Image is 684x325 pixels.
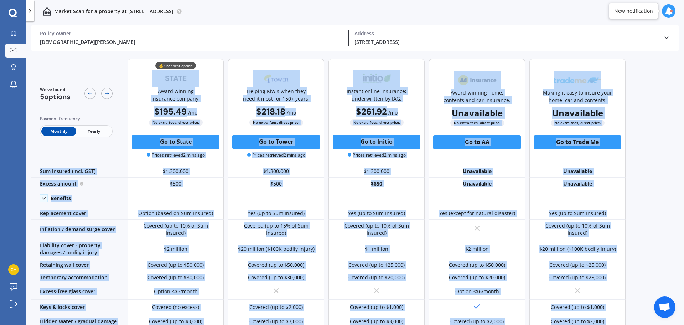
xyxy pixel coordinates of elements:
[51,195,71,202] div: Benefits
[31,284,128,300] div: Excess-free glass cover
[152,70,199,87] img: State-text-1.webp
[155,62,196,69] div: 💰 Cheapest option
[354,30,657,37] div: Address
[228,165,324,178] div: $1,300,000
[248,274,304,281] div: Covered (up to $30,000)
[31,239,128,259] div: Liability cover - property damages / bodily injury
[133,222,218,237] div: Covered (up to 10% of Sum Insured)
[40,115,113,122] div: Payment frequency
[356,106,387,117] b: $261.92
[353,70,400,88] img: Initio.webp
[228,178,324,190] div: $500
[41,127,76,136] span: Monthly
[188,109,197,116] span: / mo
[429,165,525,178] div: Unavailable
[549,274,606,281] div: Covered (up to $25,000)
[164,245,187,253] div: $2 million
[348,210,405,217] div: Yes (up to Sum Insured)
[328,178,425,190] div: $650
[234,87,318,105] div: Helping Kiwis when they need it most for 150+ years.
[529,178,626,190] div: Unavailable
[31,165,128,178] div: Sum insured (incl. GST)
[128,178,224,190] div: $500
[450,318,504,325] div: Covered (up to $2,000)
[454,71,501,89] img: AA.webp
[350,119,404,126] span: No extra fees, direct price.
[551,120,605,126] span: No extra fees, direct price.
[334,222,419,237] div: Covered (up to 10% of Sum Insured)
[31,300,128,315] div: Keys & locks cover
[40,38,343,46] div: [DEMOGRAPHIC_DATA][PERSON_NAME]
[76,127,111,136] span: Yearly
[654,296,675,318] a: Open chat
[31,259,128,271] div: Retaining wall cover
[450,120,504,126] span: No extra fees, direct price.
[249,119,303,126] span: No extra fees, direct price.
[31,220,128,239] div: Inflation / demand surge cover
[354,38,657,46] div: [STREET_ADDRESS]
[614,7,653,15] div: New notification
[549,261,606,269] div: Covered (up to $25,000)
[134,87,218,105] div: Award winning insurance company.
[138,210,213,217] div: Option (based on Sum Insured)
[552,110,603,117] b: Unavailable
[40,86,71,93] span: We've found
[31,207,128,220] div: Replacement cover
[147,261,204,269] div: Covered (up to $50,000)
[350,304,403,311] div: Covered (up to $1,000)
[128,165,224,178] div: $1,300,000
[8,264,19,275] img: 7561a7e2d60846054a3d8f35e34b0405
[287,109,296,116] span: / mo
[256,106,285,117] b: $218.18
[350,318,403,325] div: Covered (up to $3,000)
[31,271,128,284] div: Temporary accommodation
[452,110,503,117] b: Unavailable
[149,318,202,325] div: Covered (up to $3,000)
[40,92,71,101] span: 5 options
[253,70,300,88] img: Tower.webp
[335,87,419,105] div: Instant online insurance; underwritten by IAG.
[31,178,128,190] div: Excess amount
[429,178,525,190] div: Unavailable
[449,274,505,281] div: Covered (up to $20,000)
[248,261,304,269] div: Covered (up to $50,000)
[365,245,388,253] div: $1 million
[233,222,319,237] div: Covered (up to 15% of Sum Insured)
[433,135,521,149] button: Go to AA
[154,288,198,295] div: Option <$5/month
[529,165,626,178] div: Unavailable
[554,71,601,89] img: Trademe.webp
[534,135,621,149] button: Go to Trade Me
[535,89,620,107] div: Making it easy to insure your home, car and contents.
[147,274,204,281] div: Covered (up to $30,000)
[132,135,219,149] button: Go to State
[147,152,205,158] span: Prices retrieved 2 mins ago
[333,135,420,149] button: Go to Initio
[154,106,187,117] b: $195.49
[248,210,305,217] div: Yes (up to Sum Insured)
[238,245,315,253] div: $20 million ($100K bodily injury)
[388,109,398,116] span: / mo
[247,152,305,158] span: Prices retrieved 2 mins ago
[40,30,343,37] div: Policy owner
[435,89,519,107] div: Award-winning home, contents and car insurance.
[348,152,406,158] span: Prices retrieved 2 mins ago
[348,261,405,269] div: Covered (up to $25,000)
[465,245,489,253] div: $2 million
[328,165,425,178] div: $1,300,000
[54,8,173,15] p: Market Scan for a property at [STREET_ADDRESS]
[551,318,604,325] div: Covered (up to $2,000)
[449,261,505,269] div: Covered (up to $50,000)
[232,135,320,149] button: Go to Tower
[249,318,303,325] div: Covered (up to $3,000)
[439,210,515,217] div: Yes (except for natural disaster)
[551,304,604,311] div: Covered (up to $1,000)
[535,222,620,237] div: Covered (up to 10% of Sum Insured)
[152,304,199,311] div: Covered (no excess)
[455,288,499,295] div: Option <$6/month
[348,274,405,281] div: Covered (up to $20,000)
[149,119,203,126] span: No extra fees, direct price.
[43,7,51,16] img: home-and-contents.b802091223b8502ef2dd.svg
[539,245,616,253] div: $20 million ($100K bodily injury)
[549,210,606,217] div: Yes (up to Sum Insured)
